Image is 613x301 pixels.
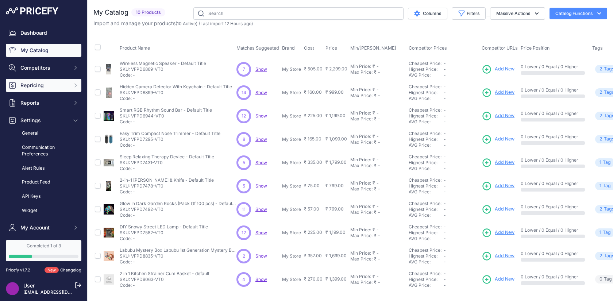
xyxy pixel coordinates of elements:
[521,157,585,163] p: 0 Lower / 0 Equal / 0 Higher
[444,131,446,136] span: -
[6,127,81,140] a: General
[255,230,267,235] a: Show
[373,157,375,163] div: ₹
[444,224,446,229] span: -
[444,66,446,72] span: -
[444,177,446,183] span: -
[325,66,347,72] span: ₹ 2,299.00
[6,267,30,273] div: Pricefy v1.7.2
[255,90,267,95] a: Show
[374,69,377,75] div: ₹
[282,230,301,236] p: My Store
[282,66,301,72] p: My Store
[350,186,373,192] div: Max Price:
[482,134,514,144] a: Add New
[304,159,322,165] span: ₹ 335.00
[325,276,347,282] span: ₹ 1,399.00
[409,72,444,78] div: AVG Price:
[444,201,446,206] span: -
[6,221,81,234] button: My Account
[550,8,607,19] button: Catalog Functions
[377,163,380,169] div: -
[599,206,602,213] span: 2
[325,136,347,142] span: ₹ 1,099.00
[199,21,253,26] span: (Last import 12 Hours ago)
[325,159,347,165] span: ₹ 1,799.00
[304,45,316,51] button: Cost
[350,209,373,215] div: Max Price:
[373,110,375,116] div: ₹
[373,87,375,93] div: ₹
[325,45,338,51] span: Price
[444,160,446,165] span: -
[375,274,379,279] div: -
[6,141,81,161] a: Communication Preferences
[45,267,59,273] span: New
[350,63,371,69] div: Min Price:
[373,250,375,256] div: ₹
[282,207,301,212] p: My Store
[409,236,444,242] div: AVG Price:
[373,63,375,69] div: ₹
[444,96,446,101] span: -
[521,111,585,116] p: 0 Lower / 0 Equal / 0 Higher
[120,96,232,101] p: Code: -
[6,26,81,291] nav: Sidebar
[350,180,371,186] div: Min Price:
[120,166,214,171] p: Code: -
[374,93,377,99] div: ₹
[409,212,444,218] div: AVG Price:
[599,182,601,189] span: 1
[375,157,379,163] div: -
[325,113,346,118] span: ₹ 1,199.00
[243,253,245,259] span: 2
[374,139,377,145] div: ₹
[409,230,444,236] div: Highest Price:
[255,253,267,259] span: Show
[521,45,550,51] span: Price Position
[93,7,128,18] h2: My Catalog
[444,84,446,89] span: -
[375,63,379,69] div: -
[120,136,220,142] p: SKU: VFPD7295-VT0
[482,111,514,121] a: Add New
[243,136,245,143] span: 8
[350,116,373,122] div: Max Price:
[375,250,379,256] div: -
[120,72,206,78] p: Code: -
[377,186,380,192] div: -
[592,45,603,51] span: Tags
[350,110,371,116] div: Min Price:
[9,243,78,249] div: Completed 1 of 3
[374,209,377,215] div: ₹
[409,107,442,113] a: Cheapest Price:
[495,229,514,236] span: Add New
[495,89,514,96] span: Add New
[374,186,377,192] div: ₹
[304,113,322,118] span: ₹ 225.00
[482,45,518,51] span: Competitor URLs
[482,158,514,168] a: Add New
[177,21,196,26] a: 10 Active
[444,259,446,265] span: -
[120,224,208,230] p: DIY Snowy Street LED Lamp - Default Title
[482,204,514,215] a: Add New
[373,180,375,186] div: ₹
[120,201,236,207] p: Glow In Dark Garden Rocks (Pack Of 100 pcs) - Default Title
[409,166,444,171] div: AVG Price:
[409,84,442,89] a: Cheapest Price:
[255,160,267,165] a: Show
[255,66,267,72] a: Show
[409,253,444,259] div: Highest Price:
[521,134,585,140] p: 0 Lower / 0 Equal / 0 Higher
[6,7,58,15] img: Pricefy Logo
[409,119,444,125] div: AVG Price:
[120,259,236,265] p: Code: -
[6,162,81,175] a: Alert Rules
[60,267,81,273] a: Changelog
[444,154,446,159] span: -
[176,21,197,26] span: ( )
[120,247,236,253] p: Labubu Mystery Box Labubu 1st Generation Mystery Box - Default Title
